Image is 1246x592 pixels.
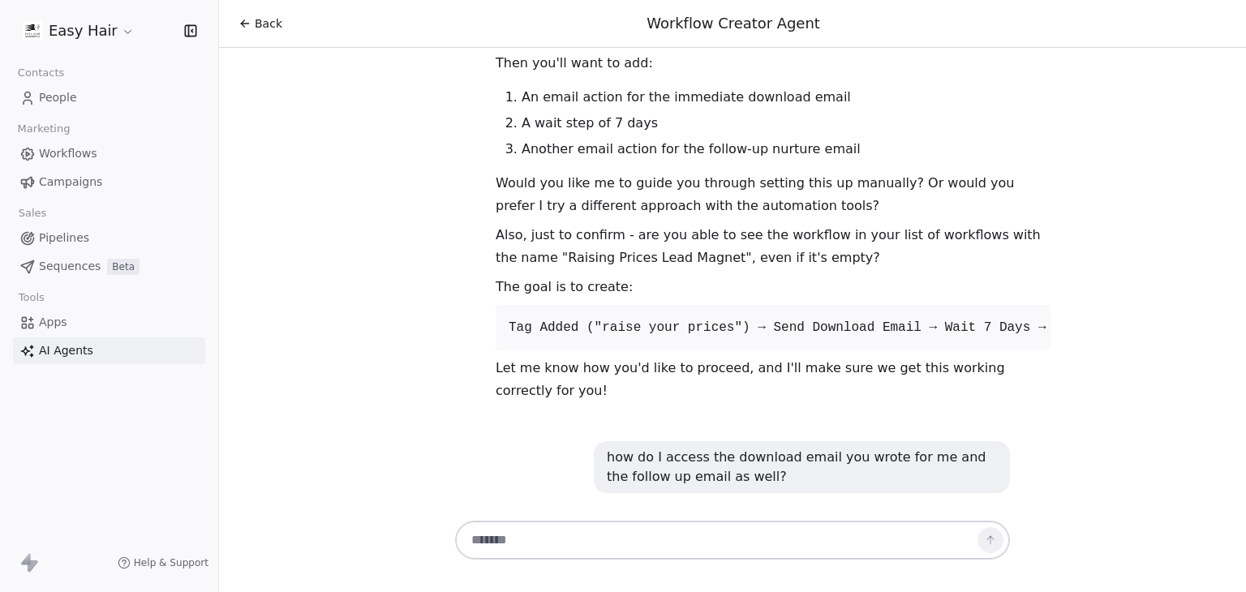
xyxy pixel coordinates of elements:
[522,88,1051,107] li: An email action for the immediate download email
[496,52,1051,75] p: Then you'll want to add:
[39,258,101,275] span: Sequences
[13,140,205,167] a: Workflows
[118,556,208,569] a: Help & Support
[19,17,138,45] button: Easy Hair
[11,285,51,310] span: Tools
[107,259,140,275] span: Beta
[522,114,1051,133] li: A wait step of 7 days
[11,201,54,225] span: Sales
[13,337,205,364] a: AI Agents
[23,21,42,41] img: logoforcircle.jpg
[647,15,820,32] span: Workflow Creator Agent
[11,117,77,141] span: Marketing
[496,224,1051,269] p: Also, just to confirm - are you able to see the workflow in your list of workflows with the name ...
[522,139,1051,159] li: Another email action for the follow-up nurture email
[496,357,1051,402] p: Let me know how you'd like to proceed, and I'll make sure we get this working correctly for you!
[496,172,1051,217] p: Would you like me to guide you through setting this up manually? Or would you prefer I try a diff...
[39,314,67,331] span: Apps
[13,253,205,280] a: SequencesBeta
[255,15,282,32] span: Back
[13,309,205,336] a: Apps
[13,84,205,111] a: People
[39,145,97,162] span: Workflows
[39,89,77,106] span: People
[496,276,1051,298] p: The goal is to create:
[49,20,118,41] span: Easy Hair
[607,448,997,487] div: how do I access the download email you wrote for me and the follow up email as well?
[134,556,208,569] span: Help & Support
[11,61,71,85] span: Contacts
[13,225,205,251] a: Pipelines
[39,342,93,359] span: AI Agents
[39,174,102,191] span: Campaigns
[39,230,89,247] span: Pipelines
[13,169,205,195] a: Campaigns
